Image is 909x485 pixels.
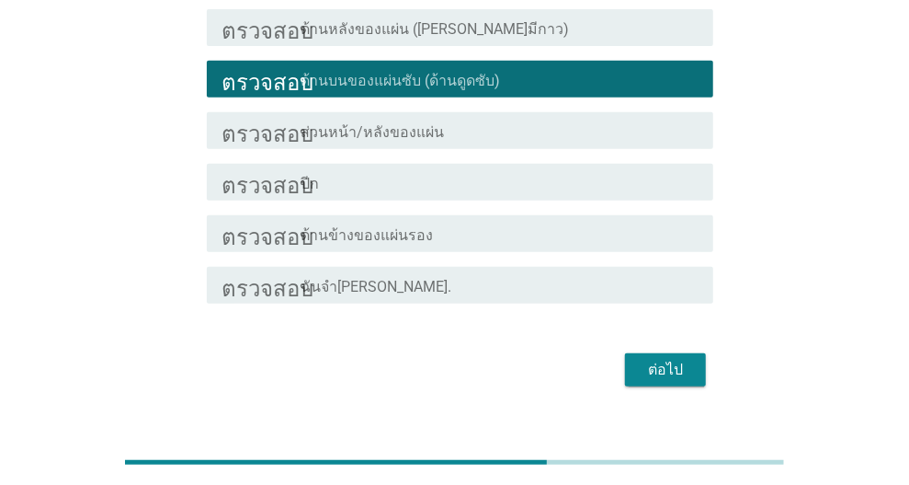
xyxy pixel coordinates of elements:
font: ด้านบนของแผ่นซับ (ด้านดูดซับ) [301,72,500,89]
font: ด้านข้างของแผ่นรอง [301,226,433,244]
font: ตรวจสอบ [222,274,313,296]
font: ฉันจำ[PERSON_NAME]. [301,278,451,295]
font: ปีก [301,175,319,192]
font: ตรวจสอบ [222,223,313,245]
font: ตรวจสอบ [222,171,313,193]
font: ต่อไป [648,361,683,378]
font: ด้านหลังของแผ่น ([PERSON_NAME]มีกาว) [301,20,569,38]
button: ต่อไป [625,353,706,387]
font: ตรวจสอบ [222,17,313,39]
font: ตรวจสอบ [222,120,313,142]
font: ส่วนหน้า/หลังของแผ่น [301,123,444,141]
font: ตรวจสอบ [222,68,313,90]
